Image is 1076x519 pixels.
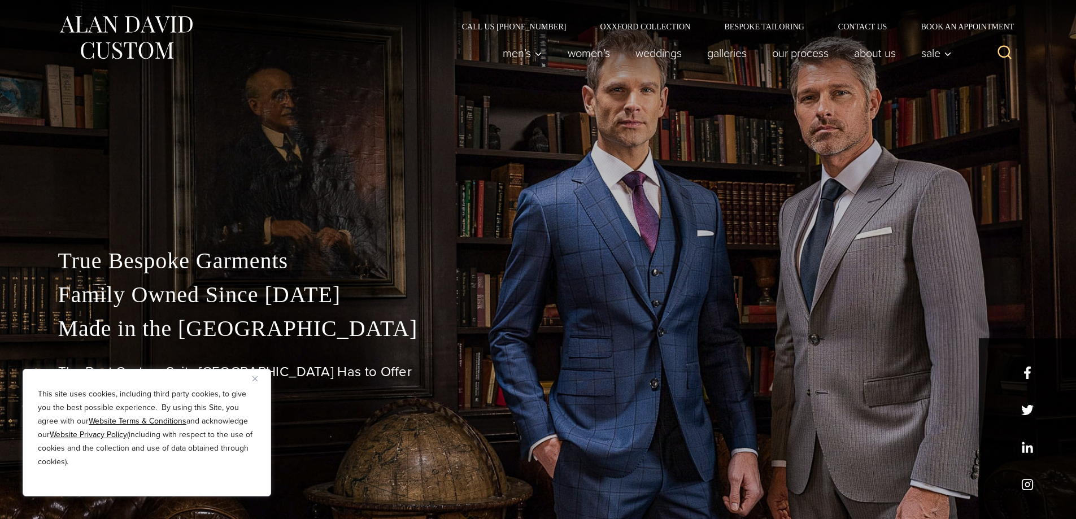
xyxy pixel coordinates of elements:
a: Galleries [694,42,759,64]
img: Alan David Custom [58,12,194,63]
a: Oxxford Collection [583,23,707,30]
span: Men’s [503,47,542,59]
a: Website Privacy Policy [50,429,127,441]
a: Bespoke Tailoring [707,23,821,30]
a: Contact Us [821,23,904,30]
button: Close [252,372,266,385]
a: About Us [841,42,908,64]
a: Book an Appointment [904,23,1018,30]
a: Our Process [759,42,841,64]
span: Sale [921,47,952,59]
a: Women’s [555,42,622,64]
img: Close [252,376,258,381]
p: True Bespoke Garments Family Owned Since [DATE] Made in the [GEOGRAPHIC_DATA] [58,244,1018,346]
button: View Search Form [991,40,1018,67]
a: Website Terms & Conditions [89,415,186,427]
nav: Primary Navigation [490,42,957,64]
nav: Secondary Navigation [445,23,1018,30]
a: Call Us [PHONE_NUMBER] [445,23,583,30]
a: weddings [622,42,694,64]
h1: The Best Custom Suits [GEOGRAPHIC_DATA] Has to Offer [58,364,1018,380]
p: This site uses cookies, including third party cookies, to give you the best possible experience. ... [38,387,256,469]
